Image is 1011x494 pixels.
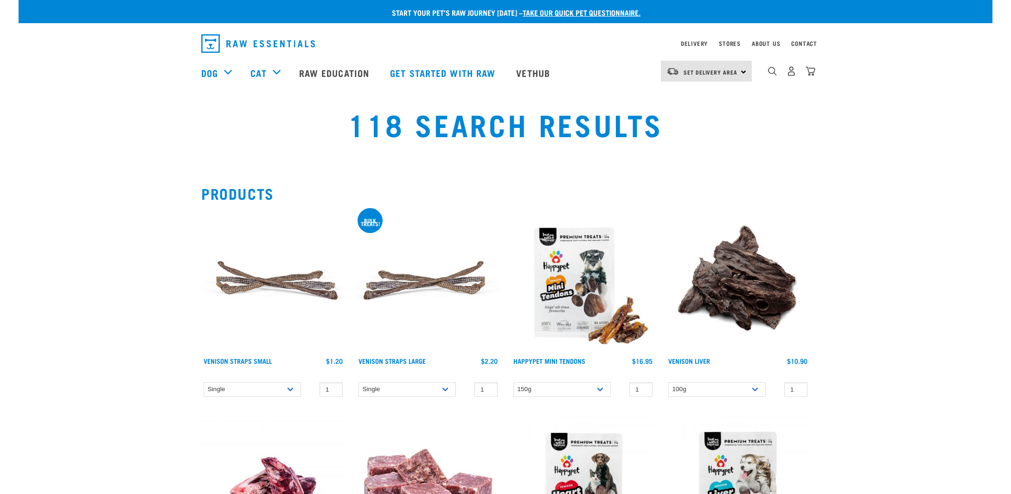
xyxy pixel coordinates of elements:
[787,66,796,76] img: user.png
[201,34,315,53] img: Raw Essentials Logo
[381,54,507,91] a: Get started with Raw
[791,42,817,45] a: Contact
[201,185,810,202] h2: Products
[201,66,218,80] a: Dog
[320,382,343,397] input: 1
[752,42,780,45] a: About Us
[290,54,381,91] a: Raw Education
[632,357,653,365] div: $16.95
[201,209,345,353] img: Venison Straps
[806,66,815,76] img: home-icon@2x.png
[523,10,640,14] a: take our quick pet questionnaire.
[481,357,498,365] div: $2.20
[787,357,807,365] div: $10.90
[668,359,710,362] a: Venison Liver
[474,382,498,397] input: 1
[358,219,383,225] div: BULK TREATS!
[204,359,272,362] a: Venison Straps Small
[684,70,737,74] span: Set Delivery Area
[681,42,708,45] a: Delivery
[356,209,500,353] img: Stack of 3 Venison Straps Treats for Pets
[666,209,810,353] img: Pile Of Venison Liver For Pets
[250,66,266,80] a: Cat
[784,382,807,397] input: 1
[19,54,992,91] nav: dropdown navigation
[194,31,817,57] nav: dropdown navigation
[507,54,562,91] a: Vethub
[511,209,655,353] img: Happypet Venison Mini Tendons 005 1024x1024
[326,357,343,365] div: $1.20
[26,7,999,18] p: Start your pet’s raw journey [DATE] –
[358,359,426,362] a: Venison Straps Large
[666,67,679,76] img: van-moving.png
[768,67,777,76] img: home-icon-1@2x.png
[719,42,741,45] a: Stores
[513,359,585,362] a: Happypet Mini Tendons
[201,107,810,140] h1: 118 Search Results
[629,382,653,397] input: 1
